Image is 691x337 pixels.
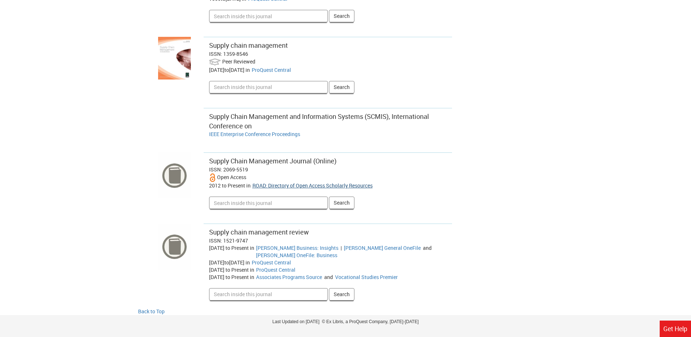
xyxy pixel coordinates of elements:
a: Get Help [660,321,691,337]
span: to Present [225,274,249,280]
span: to [224,259,229,266]
span: to Present [225,266,249,273]
div: [DATE] [DATE] [209,66,252,74]
div: Supply Chain Management and Information Systems (SCMIS), International Conference on [209,112,447,131]
div: ISSN: 2069-5519 [209,166,447,173]
a: Go to Gale General OneFile [344,244,421,251]
span: Peer Reviewed [222,58,255,65]
span: in [250,274,254,280]
div: ISSN: 1359-8546 [209,50,447,58]
span: and [422,244,433,251]
img: cover image for: Supply Chain Management Journal (Online) [158,152,191,198]
span: in [246,66,250,73]
div: 2012 [209,182,252,189]
img: cover image for: Supply chain management [158,37,191,80]
button: Search [329,197,354,209]
span: in [250,244,254,251]
button: Search [329,81,354,93]
div: Supply chain management [209,41,447,50]
a: Go to IEEE Enterprise Conference Proceedings [209,131,300,137]
a: Go to ProQuest Central [252,259,291,266]
a: Go to ProQuest Central [256,266,295,273]
div: Supply chain management review [209,228,447,237]
div: [DATE] [209,274,256,281]
span: to Present [225,244,249,251]
input: Search inside this journal [209,288,328,301]
a: Go to Vocational Studies Premier [335,274,398,280]
img: Open Access: [209,173,216,182]
span: to Present [222,182,245,189]
img: Peer Reviewed: [209,58,221,66]
img: cover image for: Supply chain management review [158,224,191,270]
a: Go to ProQuest Central [252,66,291,73]
span: in [246,182,251,189]
span: and [323,274,334,280]
span: | [339,244,343,251]
a: Go to ROAD: Directory of Open Access Scholarly Resources [252,182,373,189]
a: Go to Gale Business: Insights [256,244,338,251]
button: Search [329,10,354,22]
button: Search [329,288,354,301]
input: Search inside this journal [209,197,328,209]
div: [DATE] [DATE] [209,259,252,266]
span: in [246,259,250,266]
input: Search inside this journal [209,81,328,93]
a: Go to Associates Programs Source [256,274,322,280]
input: Search inside this journal [209,10,328,22]
div: [DATE] [209,244,256,259]
a: Go to Gale OneFile: Business [256,252,337,259]
div: ISSN: 1521-9747 [209,237,447,244]
a: Back to Top [138,308,553,315]
div: Supply Chain Management Journal (Online) [209,156,447,166]
span: in [250,266,254,273]
label: Search inside this journal [209,220,209,221]
span: Open Access [217,174,246,181]
span: to [224,66,229,73]
div: [DATE] [209,266,256,274]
